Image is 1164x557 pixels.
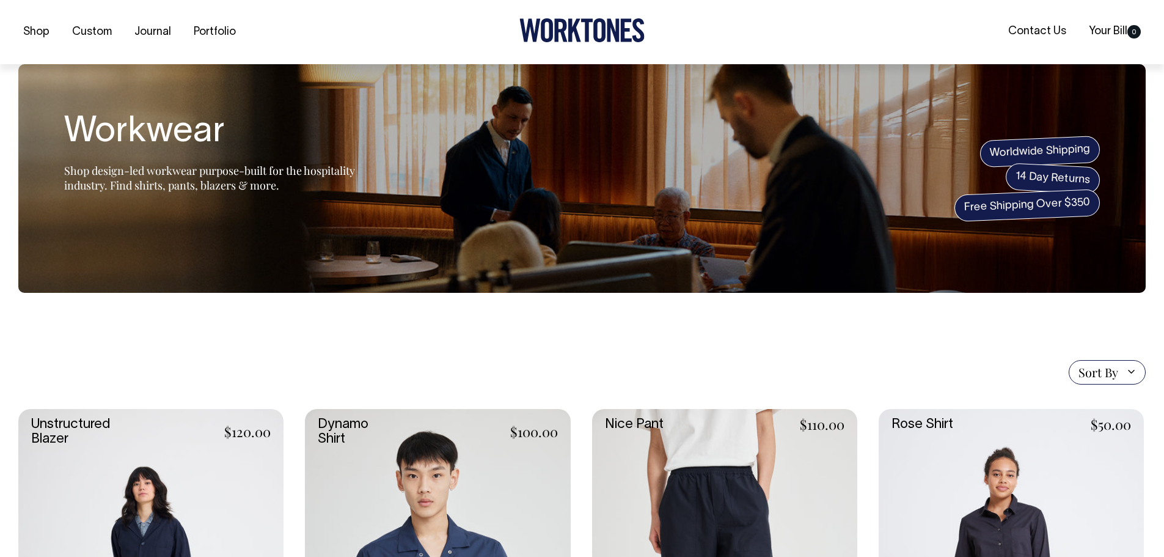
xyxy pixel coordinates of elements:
[954,189,1100,222] span: Free Shipping Over $350
[67,22,117,42] a: Custom
[1003,21,1071,42] a: Contact Us
[64,163,355,193] span: Shop design-led workwear purpose-built for the hospitality industry. Find shirts, pants, blazers ...
[1127,25,1141,39] span: 0
[1005,163,1100,194] span: 14 Day Returns
[18,22,54,42] a: Shop
[1084,21,1146,42] a: Your Bill0
[189,22,241,42] a: Portfolio
[130,22,176,42] a: Journal
[64,113,370,152] h1: Workwear
[1078,365,1118,380] span: Sort By
[979,136,1100,168] span: Worldwide Shipping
